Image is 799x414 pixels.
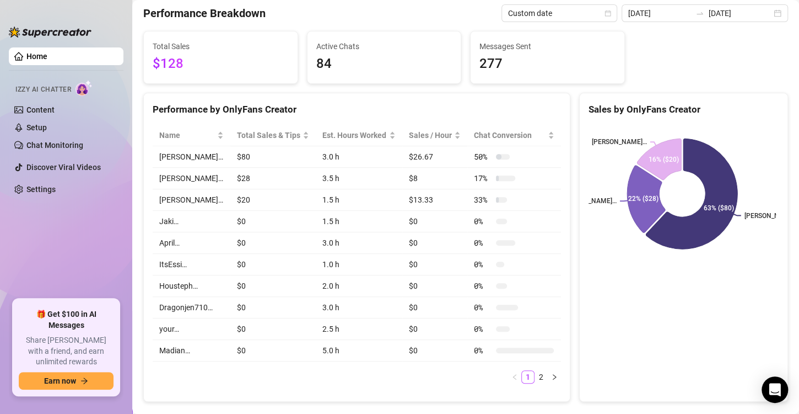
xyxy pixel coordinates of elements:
td: 3.0 h [316,146,402,168]
td: $0 [402,297,467,319]
span: Izzy AI Chatter [15,84,71,95]
div: Open Intercom Messenger [762,376,788,403]
td: 3.0 h [316,232,402,254]
td: 1.5 h [316,189,402,211]
td: $0 [230,297,316,319]
span: 0 % [474,258,492,270]
span: 17 % [474,172,492,184]
td: $28 [230,168,316,189]
td: 3.5 h [316,168,402,189]
li: Previous Page [508,370,521,384]
td: ItsEssi… [153,254,230,275]
td: $0 [230,319,316,340]
li: Next Page [548,370,561,384]
li: 1 [521,370,535,384]
span: calendar [604,10,611,17]
td: 5.0 h [316,340,402,362]
span: Share [PERSON_NAME] with a friend, and earn unlimited rewards [19,335,114,368]
td: $0 [402,275,467,297]
li: 2 [535,370,548,384]
td: [PERSON_NAME]… [153,146,230,168]
span: Chat Conversion [474,129,546,141]
h4: Performance Breakdown [143,6,266,21]
span: $128 [153,54,289,75]
text: [PERSON_NAME]… [561,197,616,205]
span: 0 % [474,344,492,357]
input: End date [709,7,771,19]
a: Chat Monitoring [26,141,83,150]
div: Performance by OnlyFans Creator [153,102,561,117]
th: Name [153,125,230,146]
span: 84 [316,54,452,75]
span: Custom date [508,5,611,22]
span: 277 [479,54,616,75]
td: $8 [402,168,467,189]
td: 1.0 h [316,254,402,275]
a: Discover Viral Videos [26,163,101,172]
td: 2.5 h [316,319,402,340]
span: 0 % [474,215,492,227]
td: $0 [402,232,467,254]
button: left [508,370,521,384]
span: 🎁 Get $100 in AI Messages [19,309,114,331]
a: 1 [522,371,534,383]
img: logo-BBDzfeDw.svg [9,26,91,38]
td: 1.5 h [316,211,402,232]
td: 3.0 h [316,297,402,319]
td: $0 [402,319,467,340]
td: Housteph… [153,275,230,297]
span: right [551,374,558,380]
td: $0 [230,254,316,275]
td: Madian… [153,340,230,362]
span: 0 % [474,301,492,314]
td: 2.0 h [316,275,402,297]
text: [PERSON_NAME]… [744,212,799,220]
td: [PERSON_NAME]… [153,189,230,211]
td: $20 [230,189,316,211]
th: Total Sales & Tips [230,125,316,146]
td: $0 [230,275,316,297]
td: Jaki… [153,211,230,232]
span: Messages Sent [479,40,616,52]
td: $0 [402,211,467,232]
img: AI Chatter [75,80,93,96]
td: $13.33 [402,189,467,211]
span: Sales / Hour [409,129,452,141]
td: $0 [402,254,467,275]
a: Setup [26,123,47,132]
span: arrow-right [80,377,88,385]
span: 0 % [474,323,492,335]
td: $80 [230,146,316,168]
span: 0 % [474,280,492,292]
td: $0 [230,340,316,362]
a: Home [26,52,47,61]
td: $0 [402,340,467,362]
text: [PERSON_NAME]… [591,138,646,146]
a: 2 [535,371,547,383]
span: Total Sales [153,40,289,52]
a: Content [26,105,55,114]
span: 0 % [474,237,492,249]
span: Active Chats [316,40,452,52]
td: Dragonjen710… [153,297,230,319]
span: swap-right [695,9,704,18]
span: left [511,374,518,380]
span: Total Sales & Tips [237,129,301,141]
th: Chat Conversion [467,125,561,146]
span: Earn now [44,376,76,385]
input: Start date [628,7,691,19]
td: your… [153,319,230,340]
button: Earn nowarrow-right [19,372,114,390]
span: Name [159,129,215,141]
td: [PERSON_NAME]… [153,168,230,189]
div: Est. Hours Worked [322,129,387,141]
td: $0 [230,211,316,232]
div: Sales by OnlyFans Creator [589,102,779,117]
td: $0 [230,232,316,254]
span: to [695,9,704,18]
span: 33 % [474,194,492,206]
button: right [548,370,561,384]
a: Settings [26,185,56,194]
td: $26.67 [402,146,467,168]
span: 50 % [474,151,492,163]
